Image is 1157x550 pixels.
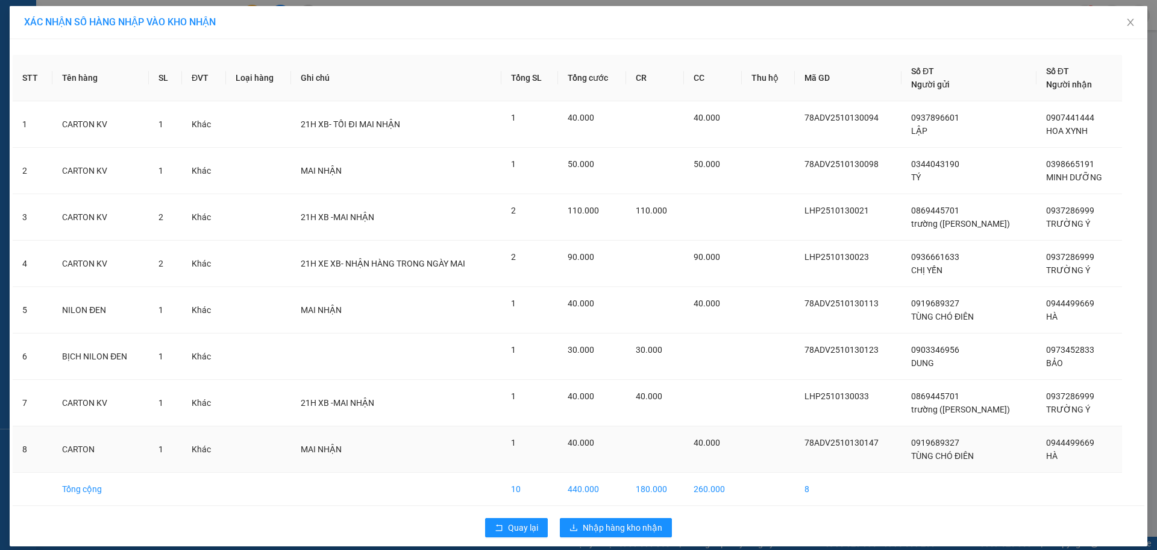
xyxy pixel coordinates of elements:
span: Số ĐT [911,66,934,76]
span: rollback [495,523,503,533]
span: 0937896601 [911,113,959,122]
span: 40.000 [568,391,594,401]
span: 1 [511,113,516,122]
td: Khác [182,101,226,148]
span: 21H XB -MAI NHẬN [301,212,374,222]
span: 110.000 [568,206,599,215]
th: STT [13,55,52,101]
span: 0937286999 [1046,252,1094,262]
td: 260.000 [684,473,742,506]
span: 78ADV2510130147 [804,438,879,447]
td: 1 [13,101,52,148]
span: 1 [158,398,163,408]
span: close [1126,17,1135,27]
th: Tổng SL [501,55,559,101]
td: Khác [182,287,226,333]
button: downloadNhập hàng kho nhận [560,518,672,537]
td: 8 [13,426,52,473]
td: CARTON [52,426,149,473]
span: 78ADV2510130113 [804,299,879,308]
span: Nhập hàng kho nhận [583,521,662,534]
span: 0398665191 [1046,159,1094,169]
th: Tên hàng [52,55,149,101]
td: Tổng cộng [52,473,149,506]
td: CARTON KV [52,194,149,241]
span: 40.000 [694,299,720,308]
td: 8 [795,473,901,506]
span: 0937286999 [1046,391,1094,401]
td: Khác [182,241,226,287]
th: Thu hộ [742,55,795,101]
span: 2 [158,259,163,268]
span: 1 [158,305,163,315]
span: 0973452833 [1046,345,1094,355]
span: MAI NHẬN [301,444,342,454]
span: Số ĐT [1046,66,1069,76]
td: CARTON KV [52,101,149,148]
th: Ghi chú [291,55,501,101]
button: rollbackQuay lại [485,518,548,537]
span: MINH DƯỠNG [1046,172,1102,182]
th: Tổng cước [558,55,626,101]
span: TÙNG CHÓ ĐIÊN [911,312,974,321]
td: CARTON KV [52,148,149,194]
span: LHP2510130033 [804,391,869,401]
span: MAI NHẬN [301,305,342,315]
span: 1 [511,438,516,447]
span: 40.000 [568,113,594,122]
span: 0919689327 [911,438,959,447]
span: 90.000 [568,252,594,262]
th: ĐVT [182,55,226,101]
span: 2 [158,212,163,222]
span: 2 [511,252,516,262]
span: 50.000 [568,159,594,169]
span: LẬP [911,126,927,136]
span: 1 [511,159,516,169]
span: LHP2510130021 [804,206,869,215]
span: 1 [158,166,163,175]
span: download [569,523,578,533]
span: HÀ [1046,312,1058,321]
span: 0903346956 [911,345,959,355]
td: 440.000 [558,473,626,506]
td: Khác [182,426,226,473]
span: 1 [511,299,516,308]
th: CC [684,55,742,101]
span: MAI NHẬN [301,166,342,175]
span: 1 [511,391,516,401]
td: 10 [501,473,559,506]
th: Mã GD [795,55,901,101]
th: SL [149,55,182,101]
td: 2 [13,148,52,194]
span: TRƯỜNG Ý [1046,405,1090,414]
td: CARTON KV [52,380,149,426]
span: trường ([PERSON_NAME]) [911,219,1010,229]
td: 5 [13,287,52,333]
td: 180.000 [626,473,684,506]
span: 40.000 [694,438,720,447]
span: trường ([PERSON_NAME]) [911,405,1010,414]
th: Loại hàng [226,55,291,101]
span: 78ADV2510130123 [804,345,879,355]
span: Người gửi [911,80,950,89]
span: 0907441444 [1046,113,1094,122]
span: 21H XB -MAI NHẬN [301,398,374,408]
span: 90.000 [694,252,720,262]
span: 0944499669 [1046,438,1094,447]
td: BỊCH NILON ĐEN [52,333,149,380]
td: 6 [13,333,52,380]
td: Khác [182,333,226,380]
span: CHỊ YẾN [911,265,942,275]
td: CARTON KV [52,241,149,287]
td: Khác [182,380,226,426]
button: Close [1114,6,1147,40]
span: 40.000 [694,113,720,122]
span: 0869445701 [911,391,959,401]
span: DUNG [911,358,934,368]
span: TRƯỜNG Ý [1046,219,1090,229]
span: BẢO [1046,358,1063,368]
span: Quay lại [508,521,538,534]
span: 21H XB- TỐI ĐI MAI NHẬN [301,119,400,129]
span: 78ADV2510130094 [804,113,879,122]
span: Người nhận [1046,80,1092,89]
